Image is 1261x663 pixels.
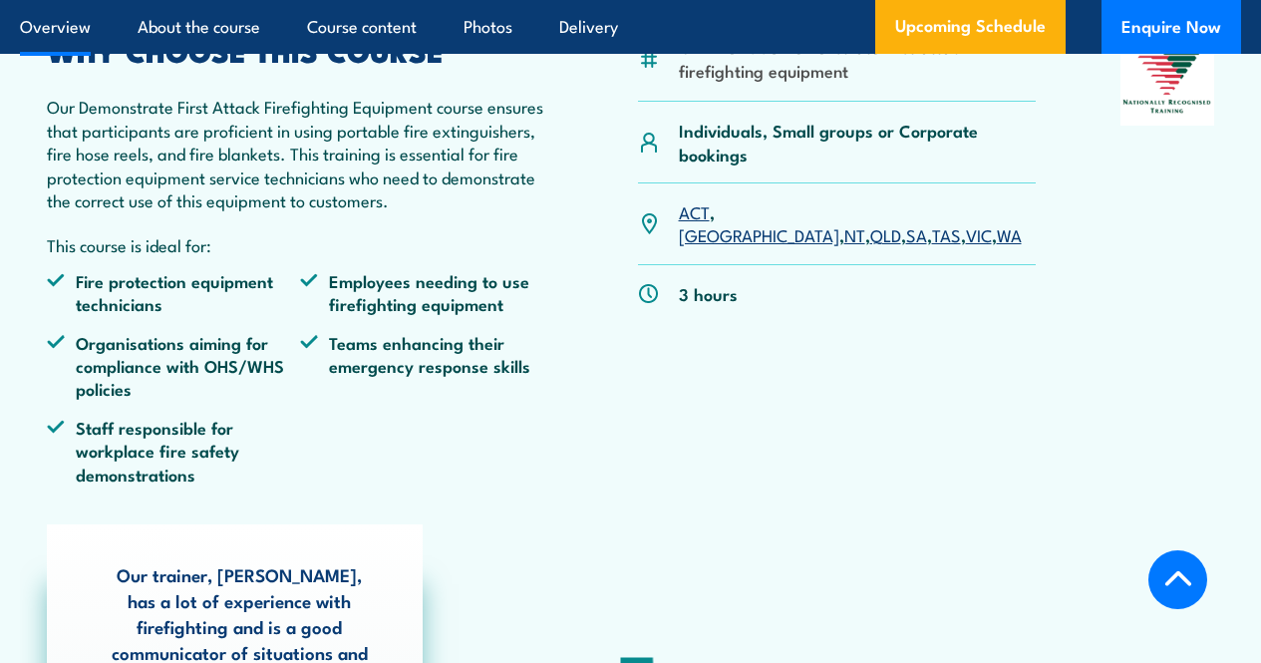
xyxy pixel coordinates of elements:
[300,331,553,401] li: Teams enhancing their emergency response skills
[1120,37,1214,126] img: Nationally Recognised Training logo.
[679,200,1037,247] p: , , , , , , ,
[47,37,553,63] h2: WHY CHOOSE THIS COURSE
[679,35,1037,82] li: CPPFES2005 Demonstrate first attack firefighting equipment
[47,331,300,401] li: Organisations aiming for compliance with OHS/WHS policies
[997,222,1022,246] a: WA
[679,222,839,246] a: [GEOGRAPHIC_DATA]
[844,222,865,246] a: NT
[300,269,553,316] li: Employees needing to use firefighting equipment
[679,119,1037,166] p: Individuals, Small groups or Corporate bookings
[870,222,901,246] a: QLD
[47,416,300,486] li: Staff responsible for workplace fire safety demonstrations
[966,222,992,246] a: VIC
[47,269,300,316] li: Fire protection equipment technicians
[47,233,553,256] p: This course is ideal for:
[932,222,961,246] a: TAS
[906,222,927,246] a: SA
[47,95,553,211] p: Our Demonstrate First Attack Firefighting Equipment course ensures that participants are proficie...
[679,199,710,223] a: ACT
[679,282,738,305] p: 3 hours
